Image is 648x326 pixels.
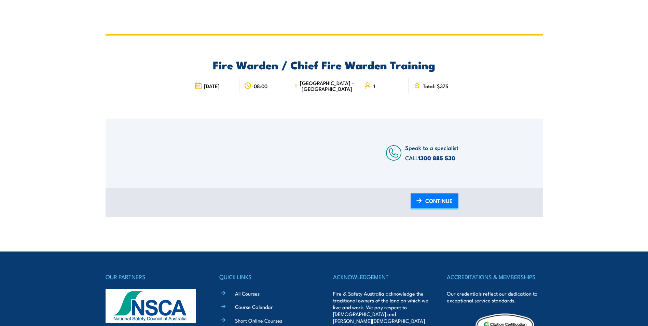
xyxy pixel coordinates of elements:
[106,289,196,323] img: nsca-logo-footer
[418,153,455,162] a: 1300 885 530
[106,272,201,282] h4: OUR PARTNERS
[235,317,282,324] a: Short Online Courses
[405,143,458,162] span: Speak to a specialist CALL
[204,83,220,89] span: [DATE]
[411,193,458,209] a: CONTINUE
[333,272,429,282] h4: ACKNOWLEDGEMENT
[447,290,542,304] p: Our credentials reflect our dedication to exceptional service standards.
[300,80,354,92] span: [GEOGRAPHIC_DATA] - [GEOGRAPHIC_DATA]
[425,192,453,210] span: CONTINUE
[254,83,267,89] span: 08:00
[447,272,542,282] h4: ACCREDITATIONS & MEMBERSHIPS
[373,83,375,89] span: 1
[423,83,449,89] span: Total: $375
[219,272,315,282] h4: QUICK LINKS
[235,290,260,297] a: All Courses
[190,60,458,69] h2: Fire Warden / Chief Fire Warden Training
[235,303,273,310] a: Course Calendar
